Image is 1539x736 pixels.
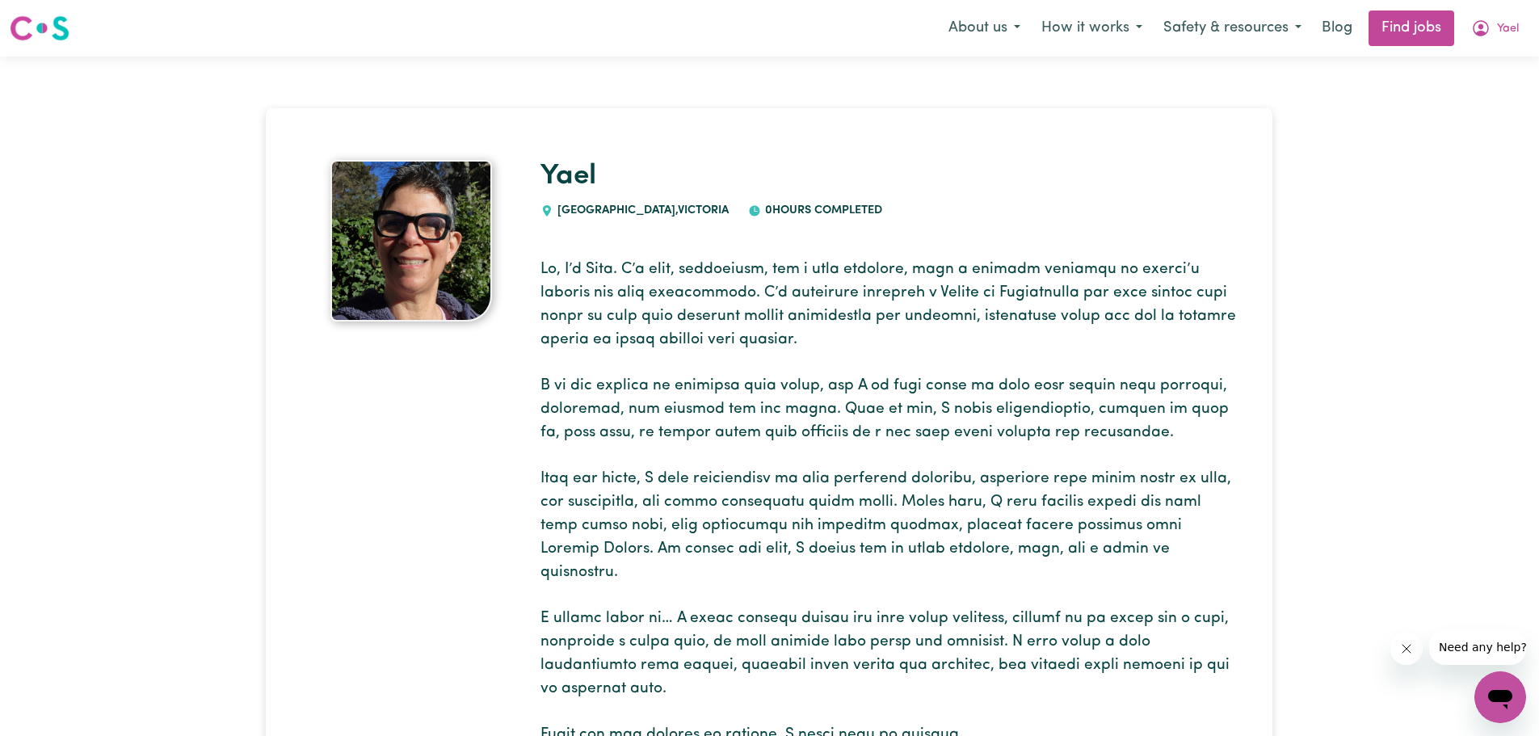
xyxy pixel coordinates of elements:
[330,160,492,322] img: Yael
[10,14,69,43] img: Careseekers logo
[1369,11,1454,46] a: Find jobs
[1312,11,1362,46] a: Blog
[10,11,98,24] span: Need any help?
[1031,11,1153,45] button: How it works
[1390,633,1423,665] iframe: Close message
[1497,20,1519,38] span: Yael
[1429,629,1526,665] iframe: Message from company
[761,204,882,217] span: 0 hours completed
[553,204,729,217] span: [GEOGRAPHIC_DATA] , Victoria
[938,11,1031,45] button: About us
[1474,671,1526,723] iframe: Button to launch messaging window
[10,10,69,47] a: Careseekers logo
[540,162,596,191] a: Yael
[1153,11,1312,45] button: Safety & resources
[1461,11,1529,45] button: My Account
[301,160,520,322] a: Yael's profile picture'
